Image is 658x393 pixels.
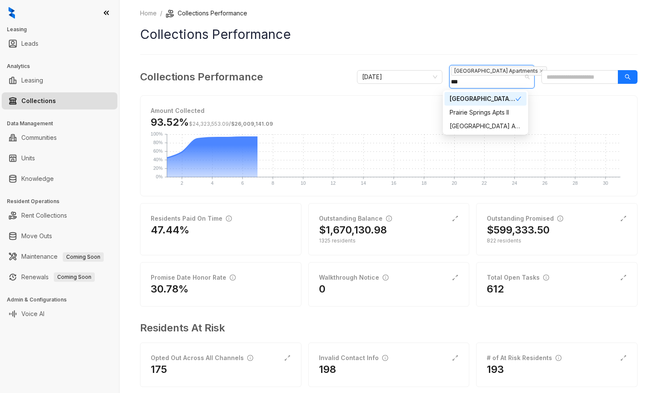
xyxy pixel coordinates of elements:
[21,207,67,224] a: Rent Collections
[539,69,544,73] span: close
[21,228,52,245] a: Move Outs
[21,72,43,89] a: Leasing
[151,115,273,129] h3: 93.52%
[301,180,306,186] text: 10
[54,272,95,282] span: Coming Soon
[2,170,117,187] li: Knowledge
[284,355,291,361] span: expand-alt
[450,108,521,117] div: Prairie Springs Apts II
[482,180,487,186] text: 22
[21,269,95,286] a: RenewalsComing Soon
[7,296,119,304] h3: Admin & Configurations
[211,180,213,186] text: 4
[153,140,163,145] text: 80%
[2,305,117,322] li: Voice AI
[151,214,232,223] div: Residents Paid On Time
[140,69,263,85] h3: Collections Performance
[2,129,117,146] li: Communities
[603,180,608,186] text: 30
[450,121,521,131] div: [GEOGRAPHIC_DATA] Apts.
[556,355,561,361] span: info-circle
[21,129,57,146] a: Communities
[9,7,15,19] img: logo
[247,355,253,361] span: info-circle
[140,320,631,336] h3: Residents At Risk
[151,273,236,282] div: Promise Date Honor Rate
[166,9,247,18] li: Collections Performance
[542,180,547,186] text: 26
[452,215,459,222] span: expand-alt
[319,353,388,363] div: Invalid Contact Info
[487,282,504,296] h2: 612
[2,72,117,89] li: Leasing
[272,180,274,186] text: 8
[319,282,325,296] h2: 0
[181,180,183,186] text: 2
[151,282,189,296] h2: 30.78%
[330,180,336,186] text: 12
[620,274,627,281] span: expand-alt
[487,223,550,237] h2: $599,333.50
[361,180,366,186] text: 14
[21,150,35,167] a: Units
[445,92,526,106] div: Prairie Springs Apartments
[153,165,163,171] text: 20%
[319,223,387,237] h2: $1,670,130.98
[151,107,205,114] strong: Amount Collected
[151,353,253,363] div: Opted Out Across All Channels
[573,180,578,186] text: 28
[451,66,547,76] span: [GEOGRAPHIC_DATA] Apartments
[319,214,392,223] div: Outstanding Balance
[445,119,526,133] div: Prairie Springs Apts.
[512,180,517,186] text: 24
[487,214,563,223] div: Outstanding Promised
[189,121,229,127] span: $24,323,553.09
[620,215,627,222] span: expand-alt
[151,223,190,237] h2: 47.44%
[319,363,336,376] h2: 198
[138,9,158,18] a: Home
[151,131,163,136] text: 100%
[362,71,437,83] span: October 2025
[2,150,117,167] li: Units
[21,92,56,109] a: Collections
[2,248,117,265] li: Maintenance
[7,198,119,205] h3: Resident Operations
[241,180,244,186] text: 6
[153,157,163,162] text: 40%
[2,228,117,245] li: Move Outs
[2,35,117,52] li: Leads
[7,62,119,70] h3: Analytics
[383,275,389,281] span: info-circle
[156,174,163,179] text: 0%
[231,121,273,127] span: $26,009,141.09
[151,363,167,376] h2: 175
[452,180,457,186] text: 20
[391,180,396,186] text: 16
[153,148,163,154] text: 60%
[487,273,549,282] div: Total Open Tasks
[63,252,104,262] span: Coming Soon
[487,237,627,245] div: 822 residents
[557,216,563,222] span: info-circle
[487,353,561,363] div: # of At Risk Residents
[7,26,119,33] h3: Leasing
[487,363,504,376] h2: 193
[319,237,459,245] div: 1325 residents
[2,207,117,224] li: Rent Collections
[452,274,459,281] span: expand-alt
[2,92,117,109] li: Collections
[230,275,236,281] span: info-circle
[421,180,427,186] text: 18
[445,106,526,119] div: Prairie Springs Apts II
[625,74,631,80] span: search
[543,275,549,281] span: info-circle
[140,25,638,44] h1: Collections Performance
[452,355,459,361] span: expand-alt
[21,305,44,322] a: Voice AI
[7,120,119,127] h3: Data Management
[21,35,38,52] a: Leads
[382,355,388,361] span: info-circle
[319,273,389,282] div: Walkthrough Notice
[620,355,627,361] span: expand-alt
